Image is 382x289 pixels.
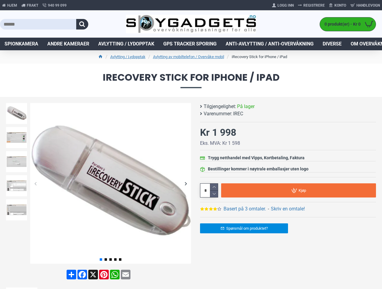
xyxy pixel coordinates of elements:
[100,258,102,261] span: Go to slide 1
[43,38,94,50] a: Andre kameraer
[233,110,243,117] span: IREC
[6,73,376,88] span: iRecovery Stick for iPhone / iPad
[119,258,121,261] span: Go to slide 5
[271,205,305,213] a: Skriv en omtale!
[6,175,27,196] img: iRecovery Stick for iPhone / iPad - SpyGadgets.no
[296,1,327,10] a: Registrere
[98,40,154,48] span: Avlytting / Lydopptak
[27,3,38,8] span: Frakt
[204,110,232,117] b: Varenummer:
[6,127,27,148] img: iRecovery Stick for iPhone / iPad - SpyGadgets.no
[126,15,256,33] img: SpyGadgets.no
[268,206,269,212] b: -
[299,188,306,192] span: Kjøp
[48,3,67,8] span: 940 99 099
[303,3,325,8] span: Registrere
[356,3,380,8] span: Handlevogn
[224,205,266,213] a: Basert på 3 omtaler.
[348,1,382,10] a: Handlevogn
[208,166,308,172] div: Bestillinger kommer i nøytrale emballasjer uten logo
[110,54,146,60] a: Avlytting / Lydopptak
[159,38,221,50] a: GPS Tracker Sporing
[109,258,112,261] span: Go to slide 3
[204,103,236,110] b: Tilgjengelighet:
[94,38,159,50] a: Avlytting / Lydopptak
[6,103,27,124] img: iRecovery Stick for iPhone / iPad - SpyGadgets.no
[180,178,191,189] div: Next slide
[6,151,27,172] img: iRecovery Stick for iPhone / iPad - SpyGadgets.no
[221,38,318,50] a: Anti-avlytting / Anti-overvåkning
[109,270,120,279] a: WhatsApp
[277,3,294,8] span: Logg Inn
[114,258,117,261] span: Go to slide 4
[327,1,348,10] a: Konto
[66,270,77,279] a: Share
[105,258,107,261] span: Go to slide 2
[208,155,305,161] div: Trygg netthandel med Vipps, Kortbetaling, Faktura
[30,103,191,264] img: iRecovery Stick for iPhone / iPad - SpyGadgets.no
[334,3,346,8] span: Konto
[47,40,89,48] span: Andre kameraer
[323,40,342,48] span: Diverse
[88,270,99,279] a: X
[120,270,131,279] a: Email
[320,17,376,31] a: 0 produkt(er) - Kr 0
[153,54,224,60] a: Avlytting av mobiltelefon / Overvåke mobil
[163,40,217,48] span: GPS Tracker Sporing
[226,40,314,48] span: Anti-avlytting / Anti-overvåkning
[200,223,288,233] a: Spørsmål om produktet?
[270,1,296,10] a: Logg Inn
[5,40,38,48] span: Spionkamera
[30,178,41,189] div: Previous slide
[318,38,346,50] a: Diverse
[7,3,17,8] span: Hjem
[320,21,362,27] span: 0 produkt(er) - Kr 0
[200,125,236,140] div: Kr 1 998
[6,199,27,220] img: iRecovery Stick for iPhone / iPad - SpyGadgets.no
[77,270,88,279] a: Facebook
[99,270,109,279] a: Pinterest
[237,103,255,110] span: På lager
